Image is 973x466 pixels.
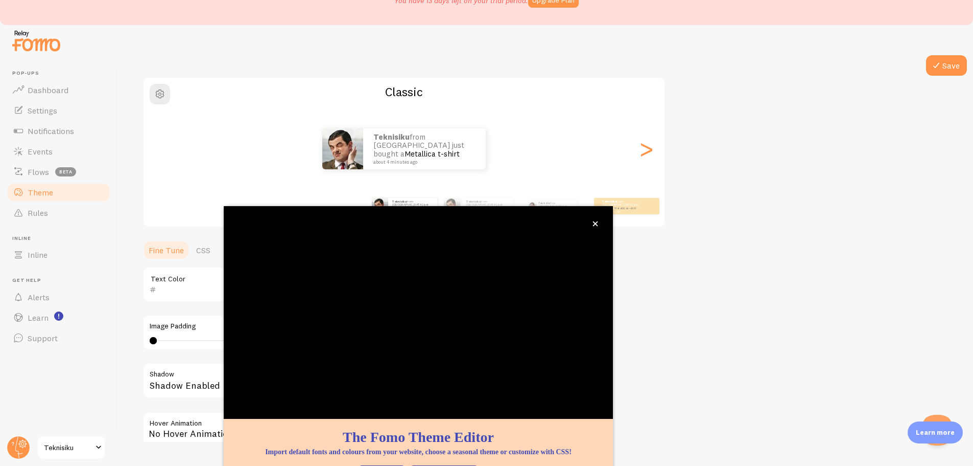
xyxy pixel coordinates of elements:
span: Events [28,146,53,157]
a: Settings [6,100,111,121]
strong: Teknisiku [373,132,410,142]
img: Fomo [528,202,536,210]
img: Fomo [322,128,363,169]
h2: Classic [144,84,665,100]
svg: <p>Watch New Feature Tutorials!</p> [54,312,63,321]
span: Settings [28,105,57,116]
p: Import default fonts and colours from your website, choose a seasonal theme or customize with CSS! [236,447,601,457]
a: Events [6,141,111,162]
p: from [GEOGRAPHIC_DATA] just bought a [392,199,433,212]
a: Alerts [6,287,111,307]
a: Inline [6,245,111,265]
img: Fomo [444,198,460,214]
strong: Teknisiku [602,199,616,204]
p: from [GEOGRAPHIC_DATA] just bought a [466,199,509,212]
button: close, [590,218,601,229]
h1: The Fomo Theme Editor [236,427,601,447]
img: fomo-relay-logo-orange.svg [11,28,62,54]
span: Learn [28,313,49,323]
div: Learn more [908,421,963,443]
a: Dashboard [6,80,111,100]
a: Teknisiku [37,435,106,460]
span: Inline [12,235,111,242]
div: No Hover Animation [143,412,449,448]
div: Shadow Enabled [143,363,449,400]
a: Flows beta [6,162,111,182]
span: Get Help [12,277,111,284]
a: Metallica t-shirt [405,149,460,159]
div: Next slide [640,112,652,186]
small: about 4 minutes ago [602,210,642,212]
strong: Teknisiku [466,199,481,204]
span: Teknisiku [44,441,92,454]
a: Theme [6,182,111,203]
a: Notifications [6,121,111,141]
span: Support [28,333,58,343]
a: Metallica t-shirt [614,206,636,210]
p: from [GEOGRAPHIC_DATA] just bought a [602,199,643,212]
small: about 4 minutes ago [373,160,472,165]
p: from [GEOGRAPHIC_DATA] just bought a [538,201,573,212]
span: Flows [28,167,49,177]
label: Image Padding [150,322,442,331]
a: Rules [6,203,111,223]
span: Pop-ups [12,70,111,77]
button: Save [926,55,967,76]
a: Support [6,328,111,348]
iframe: Help Scout Beacon - Open [922,415,953,446]
img: Fomo [372,198,388,214]
a: Learn [6,307,111,328]
span: Dashboard [28,85,68,95]
p: Learn more [916,428,955,437]
strong: Teknisiku [392,199,407,204]
p: from [GEOGRAPHIC_DATA] just bought a [373,133,476,165]
span: Rules [28,208,48,218]
span: Theme [28,187,53,197]
span: beta [55,167,76,176]
span: Notifications [28,126,74,136]
span: Alerts [28,292,50,302]
strong: Teknisiku [538,202,551,205]
span: Inline [28,250,48,260]
a: CSS [190,240,217,260]
a: Fine Tune [143,240,190,260]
